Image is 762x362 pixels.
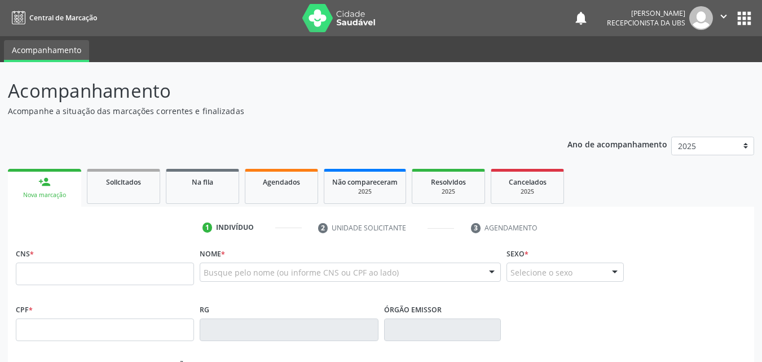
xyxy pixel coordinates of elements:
[332,187,398,196] div: 2025
[38,176,51,188] div: person_add
[510,267,572,278] span: Selecione o sexo
[16,245,34,263] label: CNS
[573,10,589,26] button: notifications
[202,223,213,233] div: 1
[717,10,730,23] i: 
[689,6,713,30] img: img
[29,13,97,23] span: Central de Marcação
[106,177,141,187] span: Solicitados
[506,245,528,263] label: Sexo
[332,177,398,187] span: Não compareceram
[713,6,734,30] button: 
[384,301,442,319] label: Órgão emissor
[216,223,254,233] div: Indivíduo
[200,245,225,263] label: Nome
[420,187,477,196] div: 2025
[607,18,685,28] span: Recepcionista da UBS
[263,177,300,187] span: Agendados
[734,8,754,28] button: apps
[16,191,73,199] div: Nova marcação
[8,105,530,117] p: Acompanhe a situação das marcações correntes e finalizadas
[200,301,209,319] label: RG
[607,8,685,18] div: [PERSON_NAME]
[16,301,33,319] label: CPF
[204,267,399,278] span: Busque pelo nome (ou informe CNS ou CPF ao lado)
[431,177,466,187] span: Resolvidos
[192,177,213,187] span: Na fila
[8,77,530,105] p: Acompanhamento
[499,187,556,196] div: 2025
[567,137,667,151] p: Ano de acompanhamento
[4,40,89,62] a: Acompanhamento
[509,177,547,187] span: Cancelados
[8,8,97,27] a: Central de Marcação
